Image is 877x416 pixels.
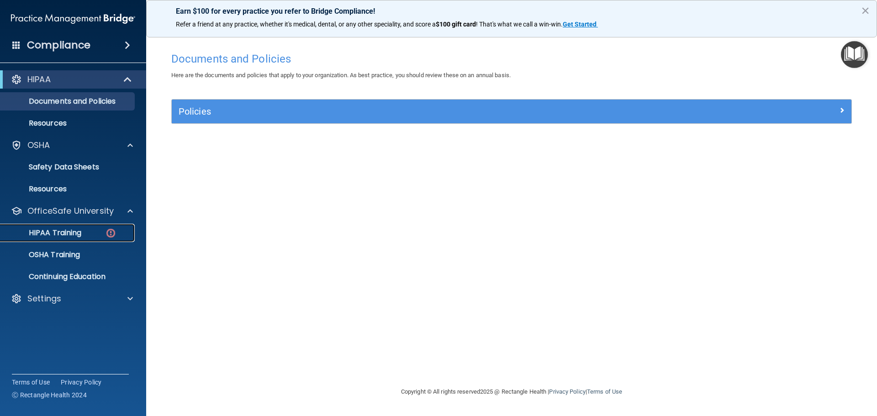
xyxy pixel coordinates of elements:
[345,377,678,406] div: Copyright © All rights reserved 2025 @ Rectangle Health | |
[176,21,436,28] span: Refer a friend at any practice, whether it's medical, dental, or any other speciality, and score a
[179,104,845,119] a: Policies
[476,21,563,28] span: ! That's what we call a win-win.
[6,228,81,237] p: HIPAA Training
[6,97,131,106] p: Documents and Policies
[11,10,135,28] img: PMB logo
[27,39,90,52] h4: Compliance
[27,140,50,151] p: OSHA
[27,74,51,85] p: HIPAA
[61,378,102,387] a: Privacy Policy
[549,388,585,395] a: Privacy Policy
[6,184,131,194] p: Resources
[11,74,132,85] a: HIPAA
[105,227,116,239] img: danger-circle.6113f641.png
[11,293,133,304] a: Settings
[171,53,852,65] h4: Documents and Policies
[841,41,868,68] button: Open Resource Center
[6,119,131,128] p: Resources
[27,205,114,216] p: OfficeSafe University
[27,293,61,304] p: Settings
[11,205,133,216] a: OfficeSafe University
[6,272,131,281] p: Continuing Education
[6,250,80,259] p: OSHA Training
[171,72,511,79] span: Here are the documents and policies that apply to your organization. As best practice, you should...
[176,7,847,16] p: Earn $100 for every practice you refer to Bridge Compliance!
[179,106,675,116] h5: Policies
[563,21,597,28] strong: Get Started
[6,163,131,172] p: Safety Data Sheets
[436,21,476,28] strong: $100 gift card
[12,378,50,387] a: Terms of Use
[587,388,622,395] a: Terms of Use
[12,390,87,400] span: Ⓒ Rectangle Health 2024
[563,21,598,28] a: Get Started
[11,140,133,151] a: OSHA
[861,3,870,18] button: Close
